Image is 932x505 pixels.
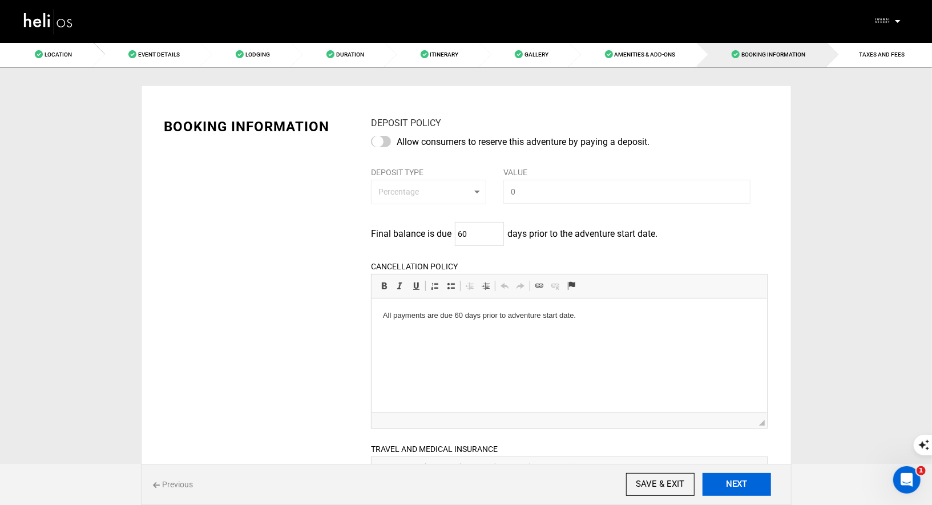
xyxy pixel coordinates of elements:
[497,461,513,476] a: Undo (⌘+Z)
[371,228,451,241] div: Final balance is due
[478,278,494,293] a: Increase Indent
[626,473,695,496] input: SAVE & EXIT
[531,461,547,476] a: Link (⌘+K)
[497,278,513,293] a: Undo (⌘+Z)
[478,461,494,476] a: Increase Indent
[427,278,443,293] a: Insert/Remove Numbered List
[427,461,443,476] a: Insert/Remove Numbered List
[874,12,891,29] img: d4d51e56ba51b71ae92b8dc13b1be08e.png
[547,461,563,476] a: Unlink
[507,228,657,241] div: days prior to the adventure start date.
[392,278,408,293] a: Italic (⌘+I)
[371,117,768,130] p: DEPOSIT POLICY
[563,461,579,476] a: Anchor
[860,51,905,58] span: TAXES AND FEES
[164,117,354,136] div: BOOKING INFORMATION
[392,461,408,476] a: Italic (⌘+I)
[397,136,748,149] p: Allow consumers to reserve this adventure by paying a deposit.
[615,51,676,58] span: Amenities & Add-Ons
[513,461,528,476] a: Redo (⌘+Y)
[245,51,270,58] span: Lodging
[443,461,459,476] a: Insert/Remove Bulleted List
[376,278,392,293] a: Bold (⌘+B)
[703,473,771,496] button: NEXT
[513,278,528,293] a: Redo (⌘+Y)
[371,443,498,455] label: TRAVEL AND MEDICAL INSURANCE
[741,51,805,58] span: Booking Information
[524,51,548,58] span: Gallery
[893,466,921,494] iframe: Intercom live chat
[462,278,478,293] a: Decrease Indent
[336,51,364,58] span: Duration
[759,420,765,426] span: Resize
[138,51,180,58] span: Event Details
[11,11,384,59] p: Travel and medical insurance are not included in this package. We strongly recommend that you pur...
[462,461,478,476] a: Decrease Indent
[408,278,424,293] a: Underline (⌘+U)
[443,278,459,293] a: Insert/Remove Bulleted List
[455,222,504,246] input: Enter no
[430,51,459,58] span: Itinerary
[23,6,74,37] img: heli-logo
[45,51,72,58] span: Location
[376,461,392,476] a: Bold (⌘+B)
[153,482,160,488] img: back%20icon.svg
[153,479,193,490] span: Previous
[563,278,579,293] a: Anchor
[408,461,424,476] a: Underline (⌘+U)
[371,261,458,272] label: CANCELLATION POLICY
[372,298,767,413] iframe: Rich Text Editor, editor17
[547,278,563,293] a: Unlink
[11,110,384,134] p: We have partnered with Global Travel to offer travel and medical insurance. More information can ...
[11,66,384,102] p: We also recommend that you carry insurance to cover the risk of injury while you are at your dest...
[531,278,547,293] a: Link (⌘+K)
